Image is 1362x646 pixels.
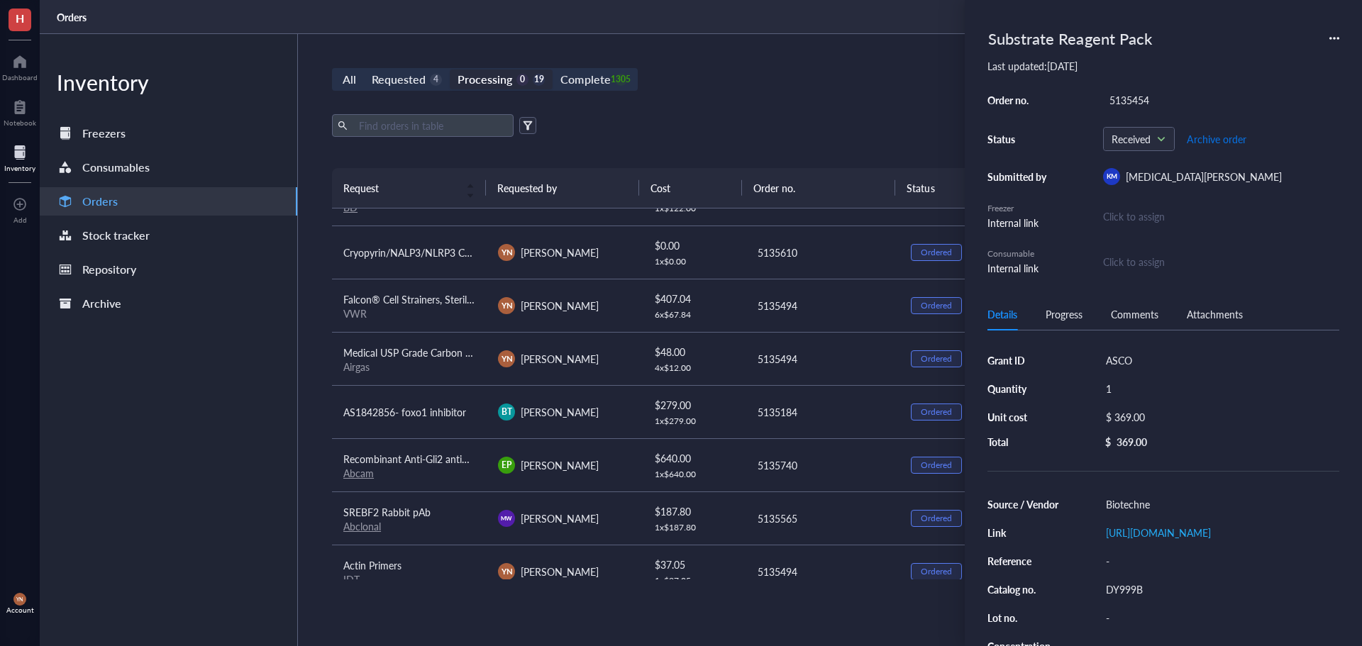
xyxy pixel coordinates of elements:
span: AS1842856- foxo1 inhibitor [343,405,466,419]
div: Add [13,216,27,224]
span: [PERSON_NAME] [521,564,599,579]
div: Inventory [40,68,297,96]
td: 5135494 [745,545,899,598]
div: $ 48.00 [655,344,734,360]
div: 5135494 [758,564,888,579]
a: Inventory [4,141,35,172]
a: Dashboard [2,50,38,82]
span: Cryopyrin/NALP3/NLRP3 CRISPR Plasmids (m) [343,245,549,260]
div: - [1100,608,1339,628]
td: 5135184 [745,385,899,438]
div: $ 640.00 [655,450,734,466]
th: Order no. [742,168,896,208]
div: Attachments [1187,306,1243,322]
div: 1 x $ 279.00 [655,416,734,427]
div: Link [987,526,1060,539]
span: YN [16,596,23,603]
div: Repository [82,260,136,279]
th: Request [332,168,486,208]
div: Ordered [921,513,952,524]
span: EP [502,459,511,472]
th: Status [895,168,997,208]
div: $ [1105,435,1111,448]
a: Orders [40,187,297,216]
div: 19 [533,74,545,86]
span: YN [501,246,512,258]
div: Source / Vendor [987,498,1060,511]
div: 0 [516,74,528,86]
div: All [343,69,356,89]
span: [PERSON_NAME] [521,405,599,419]
a: [URL][DOMAIN_NAME] [1106,525,1211,540]
div: 1 x $ 37.05 [655,575,734,586]
div: Freezers [82,123,126,143]
td: 5135610 [745,225,899,279]
span: Request [343,180,458,196]
div: Comments [1111,306,1158,322]
span: Medical USP Grade Carbon Dioxide, 50 Pound Cylinder, CGA-320 [343,345,630,360]
div: Ordered [921,353,952,364]
div: Orders [82,191,118,211]
a: Freezers [40,119,297,147]
div: $ 407.04 [655,291,734,306]
th: Requested by [486,168,640,208]
a: Notebook [4,96,36,127]
div: 4 x $ 12.00 [655,362,734,374]
div: IDT [343,573,475,586]
div: 369.00 [1117,435,1147,448]
div: Total [987,435,1060,448]
div: Stock tracker [82,225,150,245]
a: Abcam [343,466,374,480]
div: Biotechne [1100,494,1339,514]
div: Submitted by [987,170,1051,183]
div: Requested [372,69,426,89]
span: [PERSON_NAME] [521,352,599,366]
a: Stock tracker [40,221,297,250]
div: Internal link [987,215,1051,230]
div: 5135494 [758,351,888,367]
span: [PERSON_NAME] [521,511,599,525]
div: - [1100,551,1339,571]
td: 5135494 [745,332,899,385]
div: Archive [82,294,121,313]
div: 5135740 [758,457,888,473]
a: Archive [40,289,297,318]
a: Orders [57,11,89,23]
div: Quantity [987,382,1060,395]
span: Recombinant Anti-Gli2 antibody [9HCLC] [343,452,524,466]
div: 1 x $ 640.00 [655,469,734,480]
div: Inventory [4,164,35,172]
span: Falcon® Cell Strainers, Sterile 40 um [343,292,503,306]
td: 5135494 [745,279,899,332]
div: 1 x $ 187.80 [655,522,734,533]
a: Consumables [40,153,297,182]
div: segmented control [332,68,638,91]
td: 5135740 [745,438,899,491]
div: Progress [1046,306,1083,322]
div: Complete [560,69,610,89]
div: Ordered [921,460,952,471]
th: Cost [639,168,741,208]
div: Substrate Reagent Pack [982,23,1158,54]
span: MW [501,514,512,523]
div: 1 x $ 122.00 [655,203,734,214]
div: Reference [987,555,1060,567]
div: Dashboard [2,73,38,82]
span: H [16,9,24,27]
span: [MEDICAL_DATA][PERSON_NAME] [1126,169,1282,184]
div: Airgas [343,360,475,373]
td: 5135565 [745,491,899,545]
div: Grant ID [987,354,1060,367]
div: Notebook [4,118,36,127]
div: Details [987,306,1017,322]
div: Freezer [987,202,1051,215]
div: $ 0.00 [655,238,734,253]
span: KM [1106,172,1117,182]
div: Consumables [82,157,150,177]
div: $ 369.00 [1100,407,1334,427]
div: Consumable [987,247,1051,260]
div: 6 x $ 67.84 [655,309,734,321]
div: 5135610 [758,245,888,260]
a: Repository [40,255,297,284]
div: 5135184 [758,404,888,420]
